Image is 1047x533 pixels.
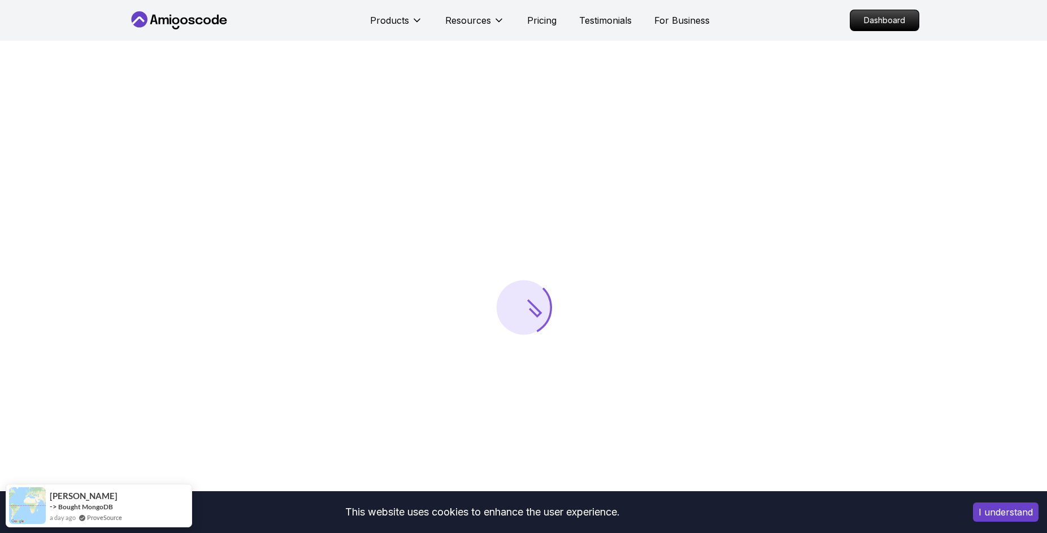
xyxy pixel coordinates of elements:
[50,491,118,501] span: [PERSON_NAME]
[579,14,632,27] a: Testimonials
[445,14,491,27] p: Resources
[977,462,1047,516] iframe: chat widget
[87,513,122,522] a: ProveSource
[527,14,557,27] a: Pricing
[973,502,1039,522] button: Accept cookies
[850,10,919,31] a: Dashboard
[50,513,76,522] span: a day ago
[8,500,956,525] div: This website uses cookies to enhance the user experience.
[370,14,423,36] button: Products
[445,14,505,36] button: Resources
[50,502,57,511] span: ->
[9,487,46,524] img: provesource social proof notification image
[654,14,710,27] a: For Business
[58,502,113,511] a: Bought MongoDB
[370,14,409,27] p: Products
